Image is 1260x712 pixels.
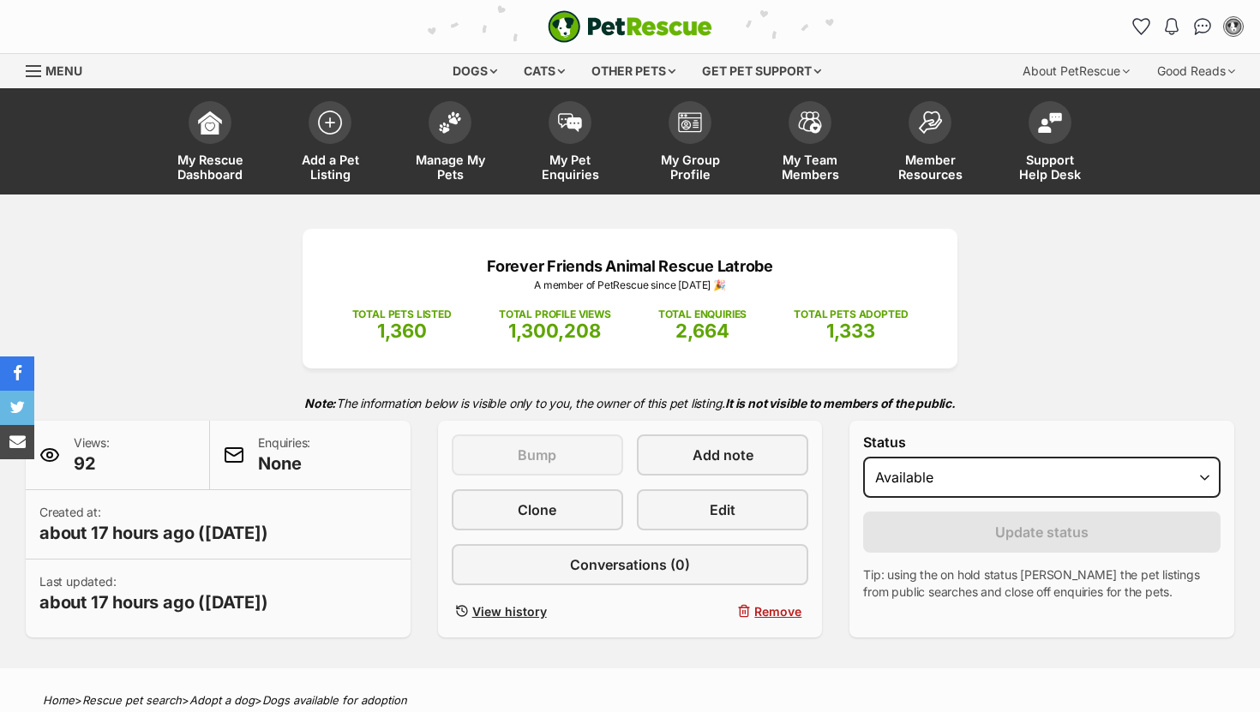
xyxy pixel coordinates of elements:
a: My Rescue Dashboard [150,93,270,194]
a: Conversations [1189,13,1216,40]
span: My Rescue Dashboard [171,153,249,182]
label: Status [863,434,1221,450]
a: View history [452,599,623,624]
p: Forever Friends Animal Rescue Latrobe [328,254,932,278]
a: My Group Profile [630,93,750,194]
p: TOTAL PROFILE VIEWS [499,307,611,322]
img: group-profile-icon-3fa3cf56718a62981997c0bc7e787c4b2cf8bcc04b72c1350f741eb67cf2f40e.svg [678,112,702,133]
strong: It is not visible to members of the public. [725,396,956,410]
div: Good Reads [1145,54,1247,88]
a: PetRescue [548,10,712,43]
span: My Pet Enquiries [531,153,609,182]
span: Conversations (0) [570,554,690,575]
a: Edit [637,489,808,530]
span: Menu [45,63,82,78]
a: Adopt a dog [189,693,255,707]
span: None [258,452,310,476]
span: Manage My Pets [411,153,489,182]
button: Notifications [1158,13,1185,40]
img: add-pet-listing-icon-0afa8454b4691262ce3f59096e99ab1cd57d4a30225e0717b998d2c9b9846f56.svg [318,111,342,135]
img: Aimee Paltridge profile pic [1225,18,1242,35]
p: Enquiries: [258,434,310,476]
span: Member Resources [891,153,969,182]
a: Favourites [1127,13,1155,40]
p: A member of PetRescue since [DATE] 🎉 [328,278,932,293]
div: Cats [512,54,577,88]
button: My account [1220,13,1247,40]
div: Dogs [441,54,509,88]
span: My Group Profile [651,153,729,182]
img: chat-41dd97257d64d25036548639549fe6c8038ab92f7586957e7f3b1b290dea8141.svg [1194,18,1212,35]
span: 1,333 [826,320,875,342]
span: Remove [754,602,801,620]
span: Add a Pet Listing [291,153,369,182]
div: About PetRescue [1011,54,1142,88]
img: notifications-46538b983faf8c2785f20acdc204bb7945ddae34d4c08c2a6579f10ce5e182be.svg [1165,18,1179,35]
img: dashboard-icon-eb2f2d2d3e046f16d808141f083e7271f6b2e854fb5c12c21221c1fb7104beca.svg [198,111,222,135]
p: TOTAL PETS ADOPTED [794,307,908,322]
span: about 17 hours ago ([DATE]) [39,590,268,614]
div: Other pets [579,54,687,88]
a: Support Help Desk [990,93,1110,194]
a: Add note [637,434,808,476]
span: My Team Members [771,153,849,182]
p: TOTAL ENQUIRIES [658,307,747,322]
img: help-desk-icon-fdf02630f3aa405de69fd3d07c3f3aa587a6932b1a1747fa1d2bba05be0121f9.svg [1038,112,1062,133]
span: 1,300,208 [508,320,601,342]
a: Dogs available for adoption [262,693,407,707]
ul: Account quick links [1127,13,1247,40]
span: Edit [710,500,735,520]
div: Get pet support [690,54,833,88]
span: Update status [995,522,1089,542]
a: Member Resources [870,93,990,194]
span: Support Help Desk [1011,153,1089,182]
a: Menu [26,54,94,85]
img: manage-my-pets-icon-02211641906a0b7f246fdf0571729dbe1e7629f14944591b6c1af311fb30b64b.svg [438,111,462,134]
button: Remove [637,599,808,624]
strong: Note: [304,396,336,410]
p: Tip: using the on hold status [PERSON_NAME] the pet listings from public searches and close off e... [863,566,1221,601]
span: Add note [693,445,753,465]
a: Manage My Pets [390,93,510,194]
img: pet-enquiries-icon-7e3ad2cf08bfb03b45e93fb7055b45f3efa6380592205ae92323e6603595dc1f.svg [558,113,582,132]
span: 1,360 [377,320,427,342]
p: Views: [74,434,110,476]
p: Created at: [39,504,268,545]
a: Add a Pet Listing [270,93,390,194]
a: My Team Members [750,93,870,194]
span: 2,664 [675,320,729,342]
span: Bump [518,445,556,465]
span: Clone [518,500,556,520]
p: Last updated: [39,573,268,614]
a: Home [43,693,75,707]
p: The information below is visible only to you, the owner of this pet listing. [26,386,1234,421]
img: team-members-icon-5396bd8760b3fe7c0b43da4ab00e1e3bb1a5d9ba89233759b79545d2d3fc5d0d.svg [798,111,822,134]
span: View history [472,602,547,620]
a: Conversations (0) [452,544,809,585]
span: 92 [74,452,110,476]
span: about 17 hours ago ([DATE]) [39,521,268,545]
img: member-resources-icon-8e73f808a243e03378d46382f2149f9095a855e16c252ad45f914b54edf8863c.svg [918,111,942,134]
button: Update status [863,512,1221,553]
a: My Pet Enquiries [510,93,630,194]
p: TOTAL PETS LISTED [352,307,452,322]
img: logo-e224e6f780fb5917bec1dbf3a21bbac754714ae5b6737aabdf751b685950b380.svg [548,10,712,43]
button: Bump [452,434,623,476]
a: Clone [452,489,623,530]
a: Rescue pet search [82,693,182,707]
